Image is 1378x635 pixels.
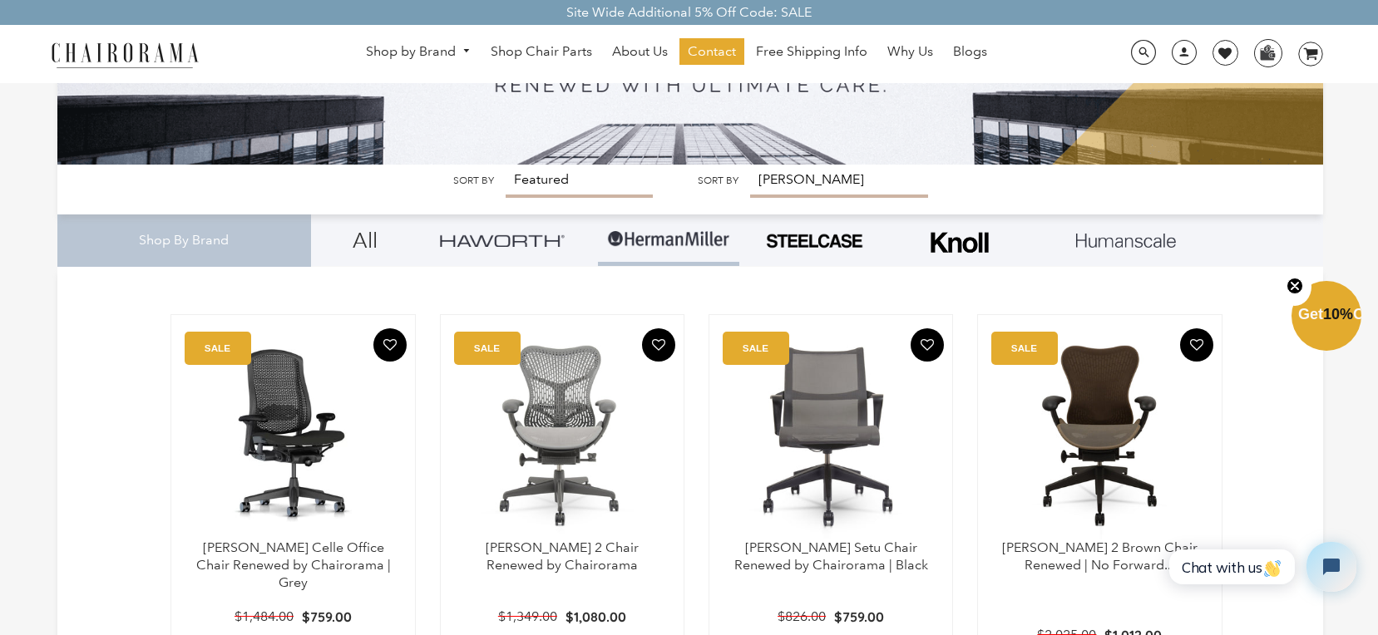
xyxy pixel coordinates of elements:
[879,38,941,65] a: Why Us
[756,43,867,61] span: Free Shipping Info
[734,539,928,573] a: [PERSON_NAME] Setu Chair Renewed by Chairorama | Black
[279,38,1075,69] nav: DesktopNavigation
[726,332,936,539] img: Herman Miller Setu Chair Renewed by Chairorama | Black - chairorama
[457,332,667,539] a: Herman Miller Mirra 2 Chair Renewed by Chairorama - chairorama Herman Miller Mirra 2 Chair Renewe...
[491,43,592,61] span: Shop Chair Parts
[911,328,944,362] button: Add To Wishlist
[995,332,1204,539] a: Herman Miller Mirra 2 Brown Chair Renewed | No Forward Tilt | - chairorama Herman Miller Mirra 2 ...
[726,332,936,539] a: Herman Miller Setu Chair Renewed by Chairorama | Black - chairorama Herman Miller Setu Chair Rene...
[1002,539,1198,573] a: [PERSON_NAME] 2 Brown Chair Renewed | No Forward...
[302,608,352,626] p: $759.00
[57,214,310,267] div: Shop By Brand
[604,38,676,65] a: About Us
[486,539,639,573] a: [PERSON_NAME] 2 Chair Renewed by Chairorama
[235,608,302,626] p: $1,484.00
[440,234,565,247] img: Group_4be16a4b-c81a-4a6e-a540-764d0a8faf6e.png
[474,342,500,353] text: SALE
[457,332,667,539] img: Herman Miller Mirra 2 Chair Renewed by Chairorama - chairorama
[1323,306,1353,322] span: 10%
[743,342,768,353] text: SALE
[373,328,407,362] button: Add To Wishlist
[1180,328,1213,362] button: Add To Wishlist
[778,608,834,626] p: $826.00
[1151,528,1371,606] iframe: Tidio Chat
[953,43,987,61] span: Blogs
[606,214,731,264] img: Group-1.png
[1278,268,1311,306] button: Close teaser
[688,43,736,61] span: Contact
[42,40,208,69] img: chairorama
[566,608,626,626] p: $1,080.00
[887,43,933,61] span: Why Us
[1298,306,1375,322] span: Get Off
[642,328,675,362] button: Add To Wishlist
[1255,40,1281,65] img: WhatsApp_Image_2024-07-12_at_16.23.01.webp
[1076,234,1176,249] img: Layer_1_1.png
[482,38,600,65] a: Shop Chair Parts
[698,175,738,187] label: Sort by
[324,214,407,266] a: All
[358,39,479,65] a: Shop by Brand
[679,38,744,65] a: Contact
[1011,342,1037,353] text: SALE
[453,175,494,187] label: Sort by
[748,38,876,65] a: Free Shipping Info
[995,332,1204,539] img: Herman Miller Mirra 2 Brown Chair Renewed | No Forward Tilt | - chairorama
[612,43,668,61] span: About Us
[764,232,864,250] img: PHOTO-2024-07-09-00-53-10-removebg-preview.png
[196,539,391,590] a: [PERSON_NAME] Celle Office Chair Renewed by Chairorama | Grey
[188,332,398,539] img: Herman Miller Celle Office Chair Renewed by Chairorama | Grey - chairorama
[205,342,230,353] text: SALE
[834,608,884,626] p: $759.00
[498,608,566,626] p: $1,349.00
[945,38,995,65] a: Blogs
[926,221,993,263] img: Frame_4.png
[188,332,398,539] a: Herman Miller Celle Office Chair Renewed by Chairorama | Grey - chairorama Herman Miller Celle Of...
[1292,283,1361,352] div: Get10%OffClose teaser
